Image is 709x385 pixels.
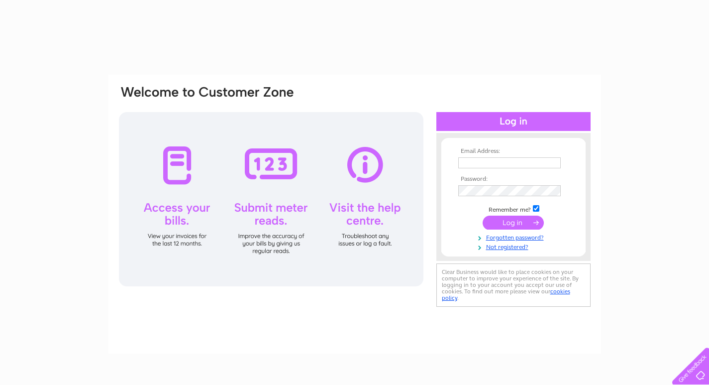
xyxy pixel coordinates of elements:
a: Forgotten password? [458,232,571,242]
a: Not registered? [458,242,571,251]
th: Password: [456,176,571,183]
div: Clear Business would like to place cookies on your computer to improve your experience of the sit... [436,263,591,307]
input: Submit [483,216,544,230]
th: Email Address: [456,148,571,155]
a: cookies policy [442,288,570,301]
td: Remember me? [456,204,571,214]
